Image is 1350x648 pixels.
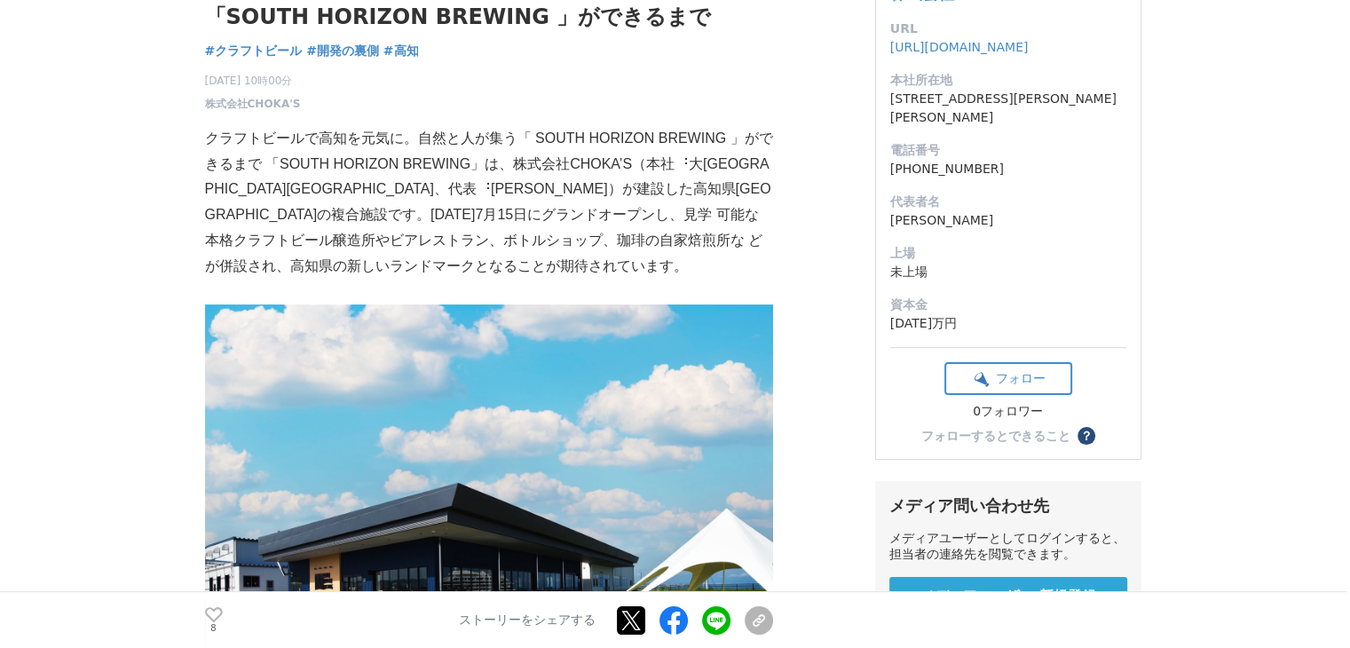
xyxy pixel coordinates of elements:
dt: 資本金 [890,296,1126,314]
a: #クラフトビール [205,42,303,60]
dt: 上場 [890,244,1126,263]
div: メディアユーザーとしてログインすると、担当者の連絡先を閲覧できます。 [889,531,1127,563]
dt: 電話番号 [890,141,1126,160]
a: 株式会社CHOKA'S [205,96,301,112]
button: フォロー [944,362,1072,395]
span: #クラフトビール [205,43,303,59]
span: [DATE] 10時00分 [205,73,301,89]
div: 0フォロワー [944,404,1072,420]
div: フォローするとできること [921,430,1070,442]
a: #開発の裏側 [306,42,379,60]
a: メディアユーザー 新規登録 無料 [889,577,1127,633]
span: #高知 [383,43,419,59]
dt: URL [890,20,1126,38]
span: メディアユーザー 新規登録 [920,588,1096,606]
span: #開発の裏側 [306,43,379,59]
dd: 未上場 [890,263,1126,281]
a: #高知 [383,42,419,60]
a: [URL][DOMAIN_NAME] [890,40,1029,54]
dd: [PHONE_NUMBER] [890,160,1126,178]
div: メディア問い合わせ先 [889,495,1127,517]
button: ？ [1078,427,1095,445]
dd: [PERSON_NAME] [890,211,1126,230]
dt: 代表者名 [890,193,1126,211]
p: ストーリーをシェアする [459,612,596,628]
span: ？ [1080,430,1093,442]
dd: [DATE]万円 [890,314,1126,333]
dt: 本社所在地 [890,71,1126,90]
p: 8 [205,624,223,633]
dd: [STREET_ADDRESS][PERSON_NAME][PERSON_NAME] [890,90,1126,127]
p: クラフトビールで⾼知を元気に。⾃然と⼈が集う「 SOUTH HORIZON BREWING 」ができるまで 「SOUTH HORIZON BREWING」は、株式会社CHOKA’S（本社︓⼤[G... [205,126,773,280]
